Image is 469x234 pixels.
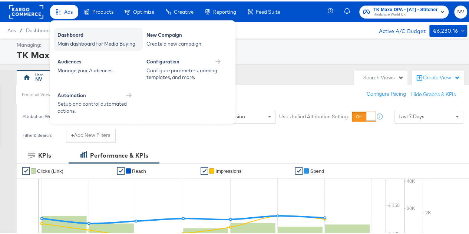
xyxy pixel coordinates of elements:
div: Filter & Search: [22,131,52,136]
a: ✔ [22,166,30,173]
a: ✔ [117,166,125,173]
div: Personal View Actions: [22,90,67,96]
div: Performance & KPIs [90,150,148,158]
span: Reach [132,167,146,172]
button: NV [454,4,467,17]
div: €6,230.16 [433,25,458,34]
div: KPIs [38,150,51,158]
div: Active A/C Budget [371,23,426,34]
button: Hide Graphs & KPIs [411,89,456,96]
div: Create View [423,73,460,80]
button: Configure Pacing [361,86,411,99]
span: NV [457,6,464,15]
div: NV [35,74,42,81]
span: Optimize [133,7,154,13]
div: Search Views [363,73,404,80]
a: ✔ [201,166,208,173]
span: / [16,26,26,32]
span: Spend [310,167,324,172]
div: TK Maxx DPA - [AT] - Stitcher [17,47,465,60]
span: TK Maxx DPA - [AT] - Stitcher [373,4,437,12]
span: Ads [64,7,73,13]
span: Mindshare World UK [373,10,437,16]
button: €6,230.16 [429,23,467,35]
button: +Add New Filters [66,127,116,141]
a: Dashboard [26,26,52,32]
a: ✔ [295,166,303,173]
label: Use Unified Attribution Setting: [279,112,349,119]
div: Managing: [17,40,465,47]
span: Feed Suite [256,7,280,13]
span: Ads [7,26,16,32]
div: Attribution Window: [22,112,62,118]
span: Products [92,7,113,13]
span: Clicks (Link) [37,167,63,172]
span: Last 7 Days [399,112,425,118]
button: TK Maxx DPA - [AT] - StitcherMindshare World UK [359,4,449,17]
span: Creative [174,7,194,13]
span: Reporting [213,7,236,13]
span: Impressions [215,167,241,172]
strong: + [71,130,74,137]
